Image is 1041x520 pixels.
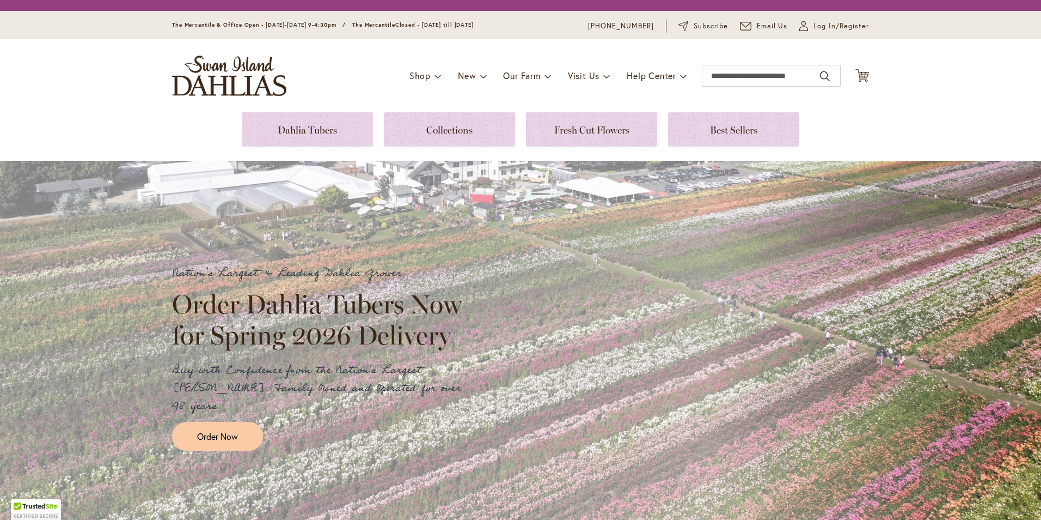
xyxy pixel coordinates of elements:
a: Email Us [740,21,788,32]
a: Subscribe [678,21,728,32]
a: Log In/Register [799,21,869,32]
a: Order Now [172,422,263,451]
h2: Order Dahlia Tubers Now for Spring 2026 Delivery [172,289,471,350]
span: Our Farm [503,70,540,81]
span: Subscribe [694,21,728,32]
span: Log In/Register [813,21,869,32]
span: Visit Us [568,70,599,81]
a: store logo [172,56,286,96]
span: Email Us [757,21,788,32]
p: Nation's Largest & Leading Dahlia Grower [172,264,471,282]
span: Shop [409,70,431,81]
span: Order Now [197,430,238,443]
p: Buy with Confidence from the Nation's Largest [PERSON_NAME]. Family Owned and Operated for over 9... [172,361,471,415]
button: Search [820,68,830,85]
span: Help Center [627,70,676,81]
span: New [458,70,476,81]
a: [PHONE_NUMBER] [588,21,654,32]
span: Closed - [DATE] till [DATE] [395,21,474,28]
span: The Mercantile & Office Open - [DATE]-[DATE] 9-4:30pm / The Mercantile [172,21,395,28]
